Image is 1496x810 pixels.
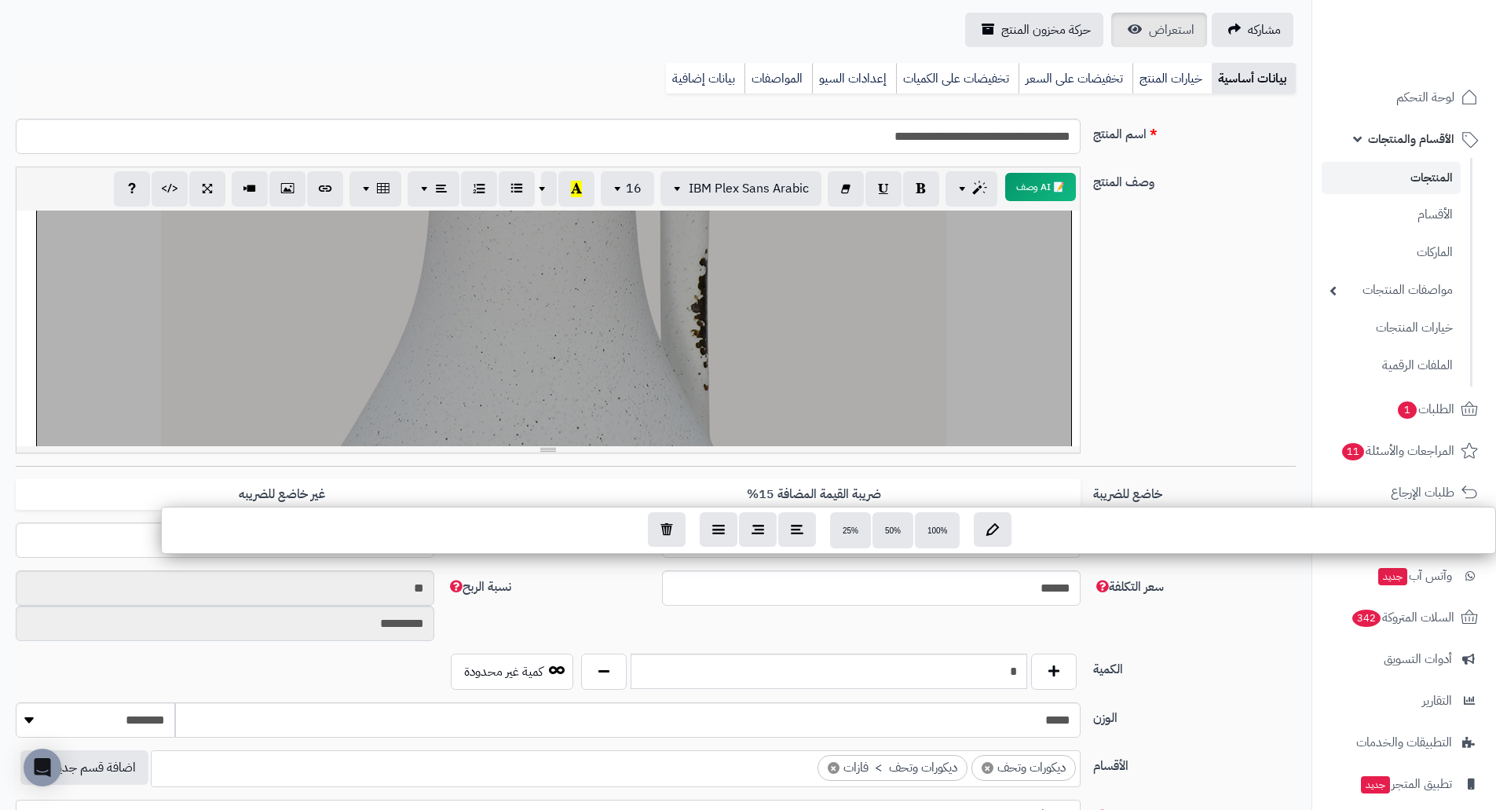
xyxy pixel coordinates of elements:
span: وآتس آب [1377,565,1452,587]
a: الماركات [1322,236,1461,269]
a: المنتجات [1322,162,1461,194]
span: 25% [843,526,858,535]
a: طلبات الإرجاع [1322,474,1487,511]
span: تطبيق المتجر [1359,773,1452,795]
span: × [828,762,839,774]
button: 100% [915,512,960,548]
span: المراجعات والأسئلة [1341,440,1454,462]
span: جديد [1378,568,1407,585]
a: الطلبات1 [1322,390,1487,428]
button: IBM Plex Sans Arabic [660,171,821,206]
a: أدوات التسويق [1322,640,1487,678]
span: التطبيقات والخدمات [1356,731,1452,753]
a: الأقسام [1322,198,1461,232]
a: التقارير [1322,682,1487,720]
button: 50% [872,512,913,548]
a: المراجعات والأسئلة11 [1322,432,1487,470]
span: حركة مخزون المنتج [1001,20,1091,39]
label: ضريبة القيمة المضافة 15% [548,478,1081,511]
a: بيانات أساسية [1212,63,1296,94]
li: ديكورات وتحف > فازات [817,755,967,781]
span: 50% [885,526,901,535]
a: حركة مخزون المنتج [965,13,1103,47]
img: logo-2.png [1389,36,1481,69]
a: بيانات إضافية [666,63,744,94]
span: استعراض [1149,20,1194,39]
label: غير خاضع للضريبه [16,478,548,511]
button: 16 [601,171,654,206]
span: أدوات التسويق [1384,648,1452,670]
span: 100% [927,526,948,535]
a: إعدادات السيو [812,63,896,94]
span: IBM Plex Sans Arabic [689,179,809,198]
span: 342 [1352,609,1381,627]
a: الملفات الرقمية [1322,349,1461,383]
li: ديكورات وتحف [971,755,1076,781]
span: طلبات الإرجاع [1391,482,1454,504]
label: وصف المنتج [1087,167,1302,192]
a: التطبيقات والخدمات [1322,724,1487,761]
button: 25% [830,512,871,548]
a: تخفيضات على الكميات [896,63,1019,94]
label: خاضع للضريبة [1087,478,1302,504]
a: تخفيضات على السعر [1019,63,1132,94]
a: تطبيق المتجرجديد [1322,765,1487,803]
label: الأقسام [1087,750,1302,775]
a: مواصفات المنتجات [1322,273,1461,307]
label: الكمية [1087,654,1302,679]
a: السلات المتروكة342 [1322,599,1487,636]
span: 16 [626,179,642,198]
span: جديد [1361,776,1390,794]
span: السلات المتروكة [1351,607,1454,629]
label: الوزن [1087,702,1302,728]
a: خيارات المنتج [1132,63,1212,94]
span: الأقسام والمنتجات [1368,128,1454,150]
a: مشاركه [1212,13,1293,47]
a: المواصفات [744,63,812,94]
span: مشاركه [1248,20,1281,39]
span: 11 [1342,442,1365,460]
button: 📝 AI وصف [1005,173,1076,201]
button: اضافة قسم جديد [20,750,148,785]
label: اسم المنتج [1087,119,1302,144]
a: لوحة التحكم [1322,79,1487,116]
span: التقارير [1422,690,1452,712]
span: سعر التكلفة [1093,577,1164,596]
a: وآتس آبجديد [1322,557,1487,595]
span: 1 [1398,401,1417,419]
span: × [982,762,993,774]
span: الطلبات [1396,398,1454,420]
a: استعراض [1111,13,1207,47]
div: Open Intercom Messenger [24,749,61,786]
span: لوحة التحكم [1396,86,1454,108]
a: خيارات المنتجات [1322,311,1461,345]
span: نسبة الربح [447,577,511,596]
